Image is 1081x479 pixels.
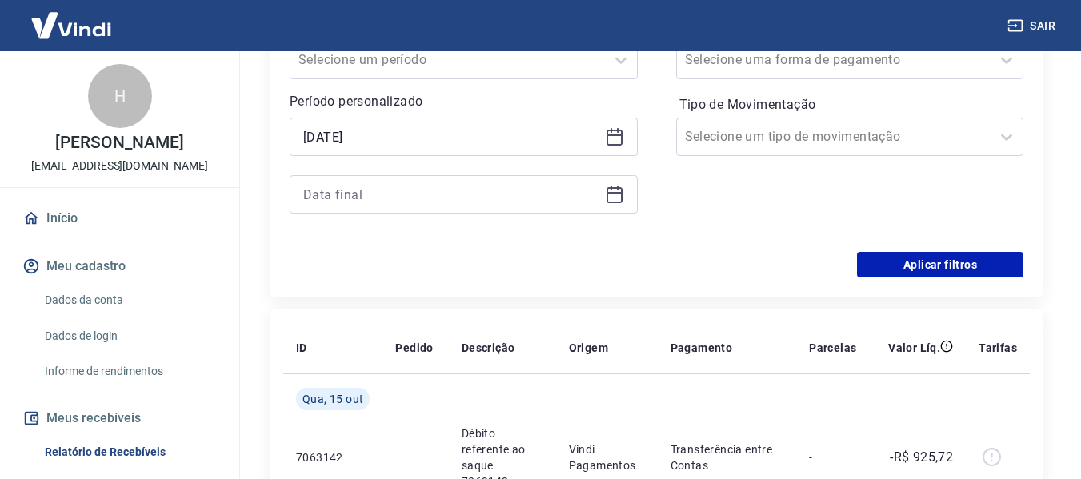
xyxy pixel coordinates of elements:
p: Tarifas [979,340,1017,356]
img: Vindi [19,1,123,50]
a: Informe de rendimentos [38,355,220,388]
input: Data final [303,182,599,206]
p: [PERSON_NAME] [55,134,183,151]
p: -R$ 925,72 [890,448,953,467]
p: [EMAIL_ADDRESS][DOMAIN_NAME] [31,158,208,174]
p: Parcelas [809,340,856,356]
label: Tipo de Movimentação [679,95,1021,114]
p: Valor Líq. [888,340,940,356]
button: Sair [1004,11,1062,41]
p: Vindi Pagamentos [569,441,645,473]
button: Meus recebíveis [19,401,220,436]
button: Meu cadastro [19,249,220,284]
p: ID [296,340,307,356]
p: Período personalizado [290,92,638,111]
p: Origem [569,340,608,356]
button: Aplicar filtros [857,252,1023,277]
p: - [809,449,856,465]
span: Qua, 15 out [302,391,363,407]
a: Dados de login [38,320,220,353]
p: 7063142 [296,449,370,465]
p: Pagamento [671,340,733,356]
div: H [88,64,152,128]
input: Data inicial [303,125,599,149]
p: Descrição [462,340,515,356]
a: Dados da conta [38,284,220,317]
p: Pedido [395,340,433,356]
a: Relatório de Recebíveis [38,436,220,469]
p: Transferência entre Contas [671,441,784,473]
a: Início [19,201,220,236]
